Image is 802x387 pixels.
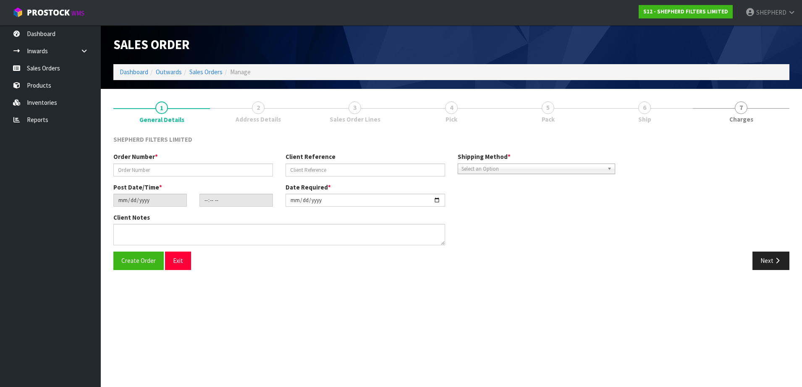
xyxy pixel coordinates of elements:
span: Create Order [121,257,156,265]
img: cube-alt.png [13,7,23,18]
span: ProStock [27,7,70,18]
label: Client Notes [113,213,150,222]
span: Pack [542,115,555,124]
span: SHEPHERD FILTERS LIMITED [113,135,192,143]
span: Address Details [236,115,281,124]
a: Sales Orders [189,68,223,76]
input: Order Number [113,164,273,177]
label: Date Required [286,183,331,192]
button: Create Order [113,252,164,270]
button: Next [752,252,789,270]
span: SHEPHERD [756,8,786,16]
span: Pick [446,115,457,124]
span: 2 [252,101,265,114]
span: General Details [113,129,789,276]
a: Dashboard [120,68,148,76]
label: Shipping Method [458,152,511,161]
span: Sales Order Lines [330,115,380,124]
span: 6 [638,101,651,114]
span: Ship [638,115,651,124]
span: Sales Order [113,36,190,52]
span: 7 [735,101,747,114]
span: General Details [139,115,184,124]
span: 5 [542,101,554,114]
label: Post Date/Time [113,183,162,192]
small: WMS [71,9,84,17]
span: Manage [230,68,251,76]
span: Charges [729,115,753,124]
span: 1 [155,101,168,114]
label: Client Reference [286,152,335,161]
a: Outwards [156,68,182,76]
strong: S12 - SHEPHERD FILTERS LIMITED [643,8,728,15]
label: Order Number [113,152,158,161]
span: 4 [445,101,458,114]
input: Client Reference [286,164,445,177]
button: Exit [165,252,191,270]
span: 3 [349,101,361,114]
span: Select an Option [461,164,604,174]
